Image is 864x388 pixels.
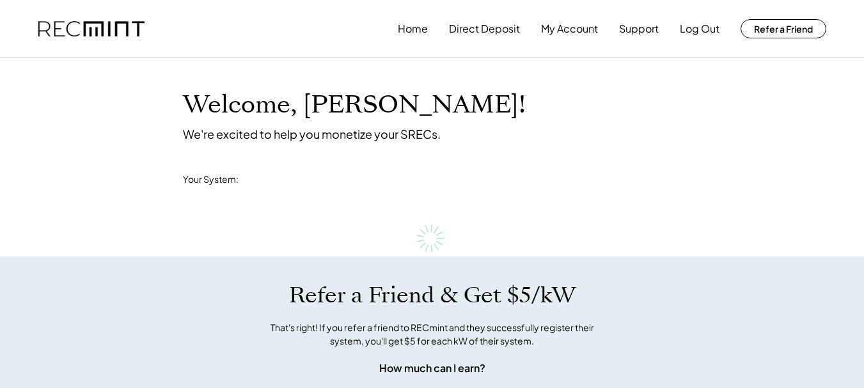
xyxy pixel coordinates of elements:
[183,90,526,120] h1: Welcome, [PERSON_NAME]!
[38,21,145,37] img: recmint-logotype%403x.png
[183,127,441,141] div: We're excited to help you monetize your SRECs.
[680,16,719,42] button: Log Out
[741,19,826,38] button: Refer a Friend
[379,361,485,376] div: How much can I earn?
[256,321,608,348] div: That's right! If you refer a friend to RECmint and they successfully register their system, you'l...
[289,282,576,309] h1: Refer a Friend & Get $5/kW
[619,16,659,42] button: Support
[183,173,239,186] div: Your System:
[541,16,598,42] button: My Account
[449,16,520,42] button: Direct Deposit
[398,16,428,42] button: Home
